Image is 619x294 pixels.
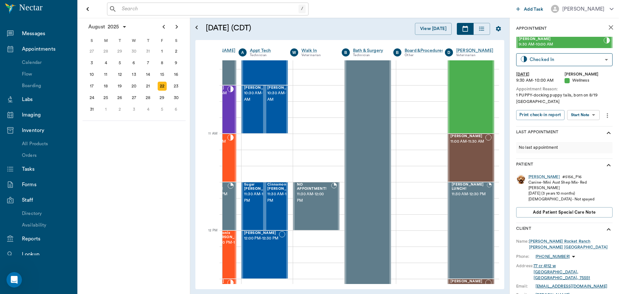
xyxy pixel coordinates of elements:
[535,254,570,259] p: [PHONE_NUMBER]
[193,15,201,40] button: Open calendar
[172,58,181,67] div: Saturday, August 9, 2025
[22,45,71,53] div: Appointments
[516,283,535,289] div: Email:
[158,82,167,91] div: Today, Friday, August 22, 2025
[528,180,613,191] div: Canine - Mini Aust Shep Mix - Red [PERSON_NAME]
[514,3,546,15] button: Add Task
[143,70,152,79] div: Thursday, August 14, 2025
[22,210,74,217] div: Directory
[157,20,170,33] button: Previous page
[528,197,613,202] div: [DEMOGRAPHIC_DATA] - Not spayed
[87,93,96,102] div: Sunday, August 24, 2025
[143,58,152,67] div: Thursday, August 7, 2025
[450,134,485,138] span: [PERSON_NAME]
[115,70,124,79] div: Tuesday, August 12, 2025
[101,70,110,79] div: Monday, August 11, 2025
[239,48,247,56] div: A
[604,21,617,34] button: close
[106,22,121,31] span: 2025
[158,47,167,56] div: Friday, August 1, 2025
[516,207,613,218] button: Add patient Special Care Note
[533,209,595,216] span: Add patient Special Care Note
[87,22,106,31] span: August
[250,53,280,58] div: Technician
[241,85,265,134] div: BOOKED, 10:30 AM - 11:00 AM
[267,86,300,90] span: [PERSON_NAME]
[101,105,110,114] div: Monday, September 1, 2025
[101,47,110,56] div: Monday, July 28, 2025
[562,174,582,180] div: # 5156_P16
[448,134,494,182] div: NOT_CONFIRMED, 11:00 AM - 11:30 AM
[81,3,94,15] button: Open drawer
[201,227,217,243] div: 12 PM
[516,263,534,269] div: Address:
[244,231,279,235] span: [PERSON_NAME]
[393,48,401,56] div: B
[301,47,332,54] a: Walk In
[529,238,613,250] a: [PERSON_NAME] Rocket Ranch [PERSON_NAME] [GEOGRAPHIC_DATA]
[565,71,613,77] div: [PERSON_NAME]
[516,174,526,184] img: Profile Image
[297,191,331,204] span: 11:30 AM - 12:00 PM
[87,58,96,67] div: Sunday, August 3, 2025
[130,105,139,114] div: Wednesday, September 3, 2025
[87,105,96,114] div: Sunday, August 31, 2025
[301,53,332,58] div: Veterinarian
[516,238,529,244] div: Name:
[516,92,613,105] div: 1 PUPPY-docking puppy tails, born on 8/19 [GEOGRAPHIC_DATA]
[605,161,613,169] svg: show more
[216,231,248,239] span: Pheonix [PERSON_NAME]
[450,138,485,145] span: 11:00 AM - 11:30 AM
[528,191,613,196] div: [DATE] (3 years 10 months)
[244,235,279,242] span: 12:00 PM - 12:30 PM
[172,47,181,56] div: Saturday, August 2, 2025
[528,174,560,180] div: [PERSON_NAME]
[241,230,288,279] div: NOT_CONFIRMED, 12:00 PM - 12:30 PM
[516,226,531,233] p: Client
[158,105,167,114] div: Friday, September 5, 2025
[535,284,607,288] a: [EMAIL_ADDRESS][DOMAIN_NAME]
[250,47,280,54] a: Appt Tech
[213,230,237,279] div: NOT_CONFIRMED, 12:00 PM - 12:30 PM
[119,5,299,14] input: Search
[158,93,167,102] div: Friday, August 29, 2025
[530,56,602,63] div: Checked In
[172,82,181,91] div: Saturday, August 23, 2025
[19,1,72,15] h6: Nectar
[143,93,152,102] div: Thursday, August 28, 2025
[6,272,22,288] iframe: Intercom live chat
[565,77,613,84] div: Wellness
[405,53,444,58] div: Other
[405,47,444,54] a: Board &Procedures
[353,47,384,54] div: Bath & Surgery
[516,129,558,137] p: Last Appointment
[87,82,96,91] div: Sunday, August 17, 2025
[519,41,604,48] span: 9:30 AM - 10:00 AM
[22,165,71,173] div: Tasks
[115,105,124,114] div: Tuesday, September 2, 2025
[516,161,533,169] p: Patient
[415,23,452,35] button: View [DATE]
[143,47,152,56] div: Thursday, July 31, 2025
[342,48,350,56] div: B
[85,36,99,46] div: S
[155,36,169,46] div: F
[143,105,152,114] div: Thursday, September 4, 2025
[516,86,613,92] div: Appointment Reason:
[516,77,565,84] div: 9:30 AM - 10:00 AM
[130,47,139,56] div: Wednesday, July 30, 2025
[448,37,494,134] div: NOT_CONFIRMED, 10:00 AM - 11:00 AM
[22,82,74,89] div: Boarding
[265,182,288,230] div: NOT_CONFIRMED, 11:30 AM - 12:00 PM
[130,93,139,102] div: Wednesday, August 27, 2025
[172,93,181,102] div: Saturday, August 30, 2025
[452,191,487,198] span: 11:30 AM - 12:30 PM
[267,183,300,191] span: Cinnamon [PERSON_NAME]
[562,5,604,13] div: [PERSON_NAME]
[452,183,487,191] span: [PERSON_NAME] LUNCH!
[516,110,565,120] button: Print check-in report
[299,5,306,13] div: /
